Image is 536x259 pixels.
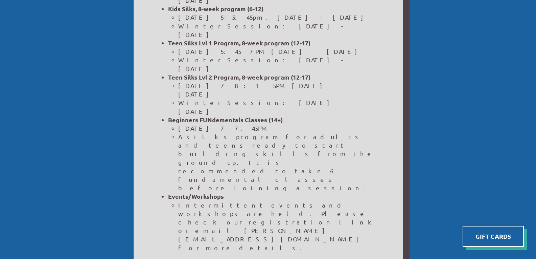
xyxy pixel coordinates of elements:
li: [DATE] 7-7:45PM [178,124,378,132]
strong: Events/Workshops [168,192,224,200]
li: Winter Session: [DATE] - [DATE] [178,56,378,72]
li: [DATE] 7-8:15PM [DATE] - [DATE] [178,81,378,98]
b: Teen Silks Lvl 1 Program, 8-week program (12-17) [168,39,310,47]
b: Teen Silks Lvl 2 Program, 8-week program (12-17) [168,73,310,81]
li: Intermittent events and workshops are held. Please check our registration link or email [PERSON_N... [178,201,378,252]
li: A silks program for adults and teens ready to start building skills from the ground up. It is rec... [178,132,378,192]
li: Winter Session: [DATE] - [DATE] [178,98,378,115]
li: [DATE] 5:45-7PM [DATE] - [DATE] [178,47,378,56]
strong: Beginners FUNdementals Classes (14+) [168,116,283,124]
strong: Kids Silks, 8-week program (6-12) [168,5,263,13]
li: [DATE] 5-5:45pm. [DATE] - [DATE] [178,13,378,21]
li: Winter Session: [DATE] - [DATE] [178,22,378,39]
